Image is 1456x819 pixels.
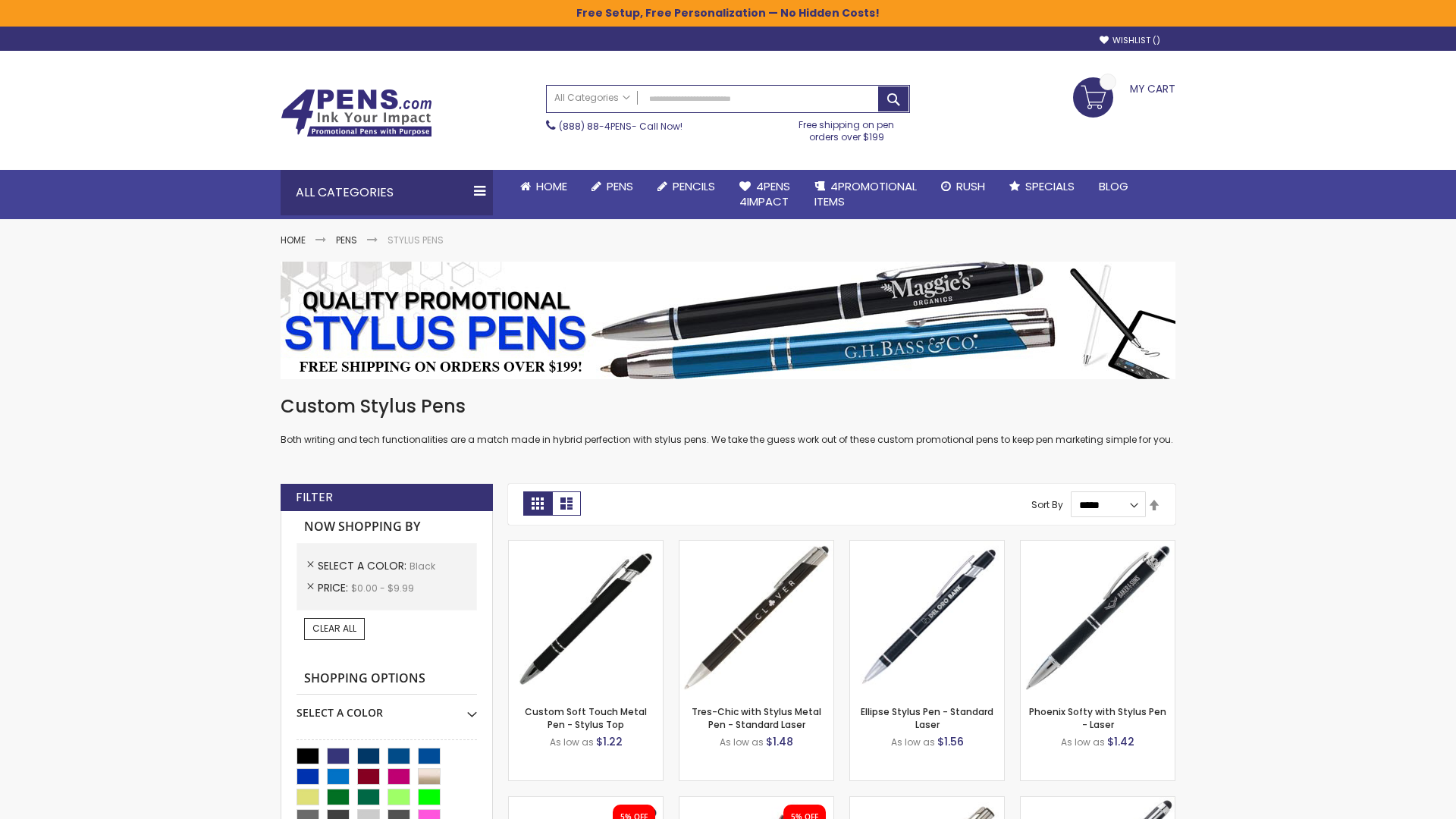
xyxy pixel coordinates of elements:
[554,92,630,104] span: All Categories
[1031,498,1063,511] label: Sort By
[679,796,833,809] a: Custom Lexi Rose Gold Stylus Soft Touch Recycled Aluminum Pen-Black
[673,178,715,194] span: Pencils
[645,170,727,203] a: Pencils
[850,796,1004,809] a: Tres-Chic Touch Pen - Standard Laser-Black
[802,170,929,219] a: 4PROMOTIONALITEMS
[304,618,365,639] a: Clear All
[388,234,444,246] strong: Stylus Pens
[312,622,356,635] span: Clear All
[861,705,993,730] a: Ellipse Stylus Pen - Standard Laser
[607,178,633,194] span: Pens
[281,89,432,137] img: 4Pens Custom Pens and Promotional Products
[727,170,802,219] a: 4Pens4impact
[509,540,663,553] a: Custom Soft Touch Stylus Pen-Black
[536,178,567,194] span: Home
[1061,736,1105,748] span: As low as
[1099,178,1128,194] span: Blog
[559,120,632,133] a: (888) 88-4PENS
[296,489,333,506] strong: Filter
[850,540,1004,553] a: Ellipse Stylus Pen - Standard Laser-Black
[739,178,790,209] span: 4Pens 4impact
[559,120,682,133] span: - Call Now!
[1021,796,1175,809] a: Metal Twist Promo Stylus Pen-Black
[1087,170,1141,203] a: Blog
[850,541,1004,695] img: Ellipse Stylus Pen - Standard Laser-Black
[409,560,435,573] span: Black
[1100,35,1160,46] a: Wishlist
[508,170,579,203] a: Home
[281,394,1175,419] h1: Custom Stylus Pens
[783,113,911,143] div: Free shipping on pen orders over $199
[523,491,552,516] strong: Grid
[281,170,493,215] div: All Categories
[929,170,997,203] a: Rush
[579,170,645,203] a: Pens
[956,178,985,194] span: Rush
[318,580,351,595] span: Price
[547,86,638,111] a: All Categories
[1021,540,1175,553] a: Phoenix Softy with Stylus Pen - Laser-Black
[679,541,833,695] img: Tres-Chic with Stylus Metal Pen - Standard Laser-Black
[720,736,764,748] span: As low as
[297,695,477,720] div: Select A Color
[336,234,357,246] a: Pens
[297,663,477,695] strong: Shopping Options
[692,705,821,730] a: Tres-Chic with Stylus Metal Pen - Standard Laser
[297,511,477,543] strong: Now Shopping by
[891,736,935,748] span: As low as
[525,705,647,730] a: Custom Soft Touch Metal Pen - Stylus Top
[679,540,833,553] a: Tres-Chic with Stylus Metal Pen - Standard Laser-Black
[509,796,663,809] a: Custom Recycled Fleetwood MonoChrome Stylus Satin Soft Touch Gel Pen-Black
[1107,734,1134,749] span: $1.42
[318,558,409,573] span: Select A Color
[596,734,623,749] span: $1.22
[1029,705,1166,730] a: Phoenix Softy with Stylus Pen - Laser
[1025,178,1075,194] span: Specials
[1021,541,1175,695] img: Phoenix Softy with Stylus Pen - Laser-Black
[281,394,1175,447] div: Both writing and tech functionalities are a match made in hybrid perfection with stylus pens. We ...
[766,734,793,749] span: $1.48
[281,262,1175,379] img: Stylus Pens
[550,736,594,748] span: As low as
[509,541,663,695] img: Custom Soft Touch Stylus Pen-Black
[351,582,414,595] span: $0.00 - $9.99
[937,734,964,749] span: $1.56
[814,178,917,209] span: 4PROMOTIONAL ITEMS
[281,234,306,246] a: Home
[997,170,1087,203] a: Specials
